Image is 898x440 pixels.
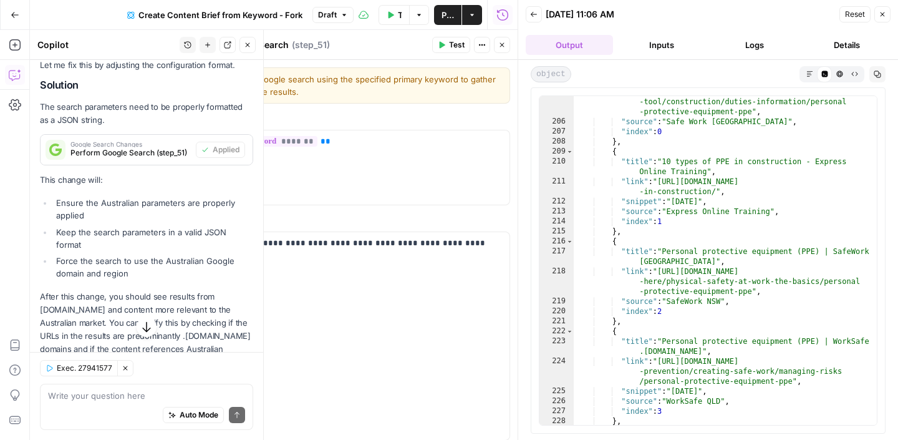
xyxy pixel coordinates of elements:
[180,409,218,421] span: Auto Mode
[40,59,253,72] p: Let me fix this by adjusting the configuration format.
[70,141,191,147] span: Google Search Changes
[539,87,574,117] div: 205
[539,416,574,426] div: 228
[803,35,891,55] button: Details
[566,326,573,336] span: Toggle code folding, rows 222 through 228
[40,360,117,376] button: Exec. 27941577
[40,100,253,127] p: The search parameters need to be properly formatted as a JSON string.
[539,316,574,326] div: 221
[188,215,510,228] label: Search Parameters
[539,157,574,177] div: 210
[539,217,574,227] div: 214
[539,147,574,157] div: 209
[318,9,337,21] span: Draft
[539,326,574,336] div: 222
[40,174,253,187] p: This change will:
[539,127,574,137] div: 207
[53,226,253,251] li: Keep the search parameters in a valid JSON format
[211,73,502,98] textarea: Conducts a Google search using the specified primary keyword to gather relevant article results.
[539,386,574,396] div: 225
[566,147,573,157] span: Toggle code folding, rows 209 through 215
[398,9,402,21] span: Test Workflow
[539,137,574,147] div: 208
[539,247,574,266] div: 217
[539,356,574,386] div: 224
[163,407,224,423] button: Auto Mode
[539,406,574,416] div: 227
[539,266,574,296] div: 218
[432,37,470,53] button: Test
[442,9,454,21] span: Publish
[566,237,573,247] span: Toggle code folding, rows 216 through 221
[526,35,613,55] button: Output
[531,66,571,82] span: object
[196,142,245,158] button: Applied
[434,5,461,25] button: Publish
[57,363,112,374] span: Exec. 27941577
[40,290,253,369] p: After this change, you should see results from [DOMAIN_NAME] and content more relevant to the Aus...
[53,255,253,280] li: Force the search to use the Australian Google domain and region
[449,39,465,51] span: Test
[379,5,409,25] button: Test Workflow
[120,5,310,25] button: Create Content Brief from Keyword - Fork
[539,197,574,207] div: 212
[188,114,510,126] label: Search Query
[292,39,330,51] span: ( step_51 )
[539,227,574,237] div: 215
[618,35,705,55] button: Inputs
[539,306,574,316] div: 220
[312,7,354,23] button: Draft
[845,9,865,20] span: Reset
[539,336,574,356] div: 223
[539,207,574,217] div: 213
[539,237,574,247] div: 216
[539,296,574,306] div: 219
[711,35,798,55] button: Logs
[40,79,253,91] h2: Solution
[539,117,574,127] div: 206
[539,177,574,197] div: 211
[70,147,191,159] span: Perform Google Search (step_51)
[138,9,302,21] span: Create Content Brief from Keyword - Fork
[213,144,239,155] span: Applied
[839,6,871,22] button: Reset
[53,197,253,222] li: Ensure the Australian parameters are properly applied
[539,396,574,406] div: 226
[37,39,176,51] div: Copilot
